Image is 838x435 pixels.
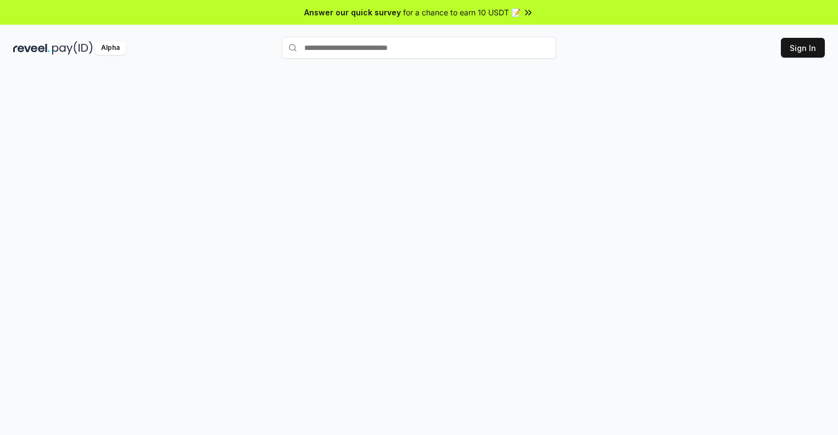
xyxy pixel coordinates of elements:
[304,7,401,18] span: Answer our quick survey
[95,41,126,55] div: Alpha
[13,41,50,55] img: reveel_dark
[403,7,521,18] span: for a chance to earn 10 USDT 📝
[52,41,93,55] img: pay_id
[781,38,825,58] button: Sign In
